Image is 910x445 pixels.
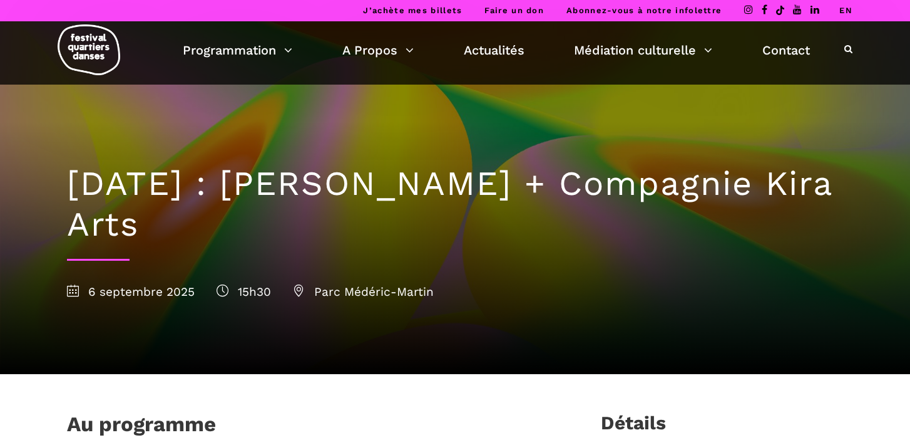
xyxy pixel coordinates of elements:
a: Médiation culturelle [574,39,712,61]
span: Parc Médéric-Martin [293,285,434,299]
a: Abonnez-vous à notre infolettre [566,6,722,15]
a: A Propos [342,39,414,61]
a: Actualités [464,39,524,61]
a: Programmation [183,39,292,61]
h3: Détails [601,412,666,443]
span: 15h30 [217,285,271,299]
a: J’achète mes billets [363,6,462,15]
a: Faire un don [484,6,544,15]
h1: [DATE] : [PERSON_NAME] + Compagnie Kira Arts [67,164,843,245]
span: 6 septembre 2025 [67,285,195,299]
h1: Au programme [67,412,216,443]
img: logo-fqd-med [58,24,120,75]
a: Contact [762,39,810,61]
a: EN [839,6,852,15]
